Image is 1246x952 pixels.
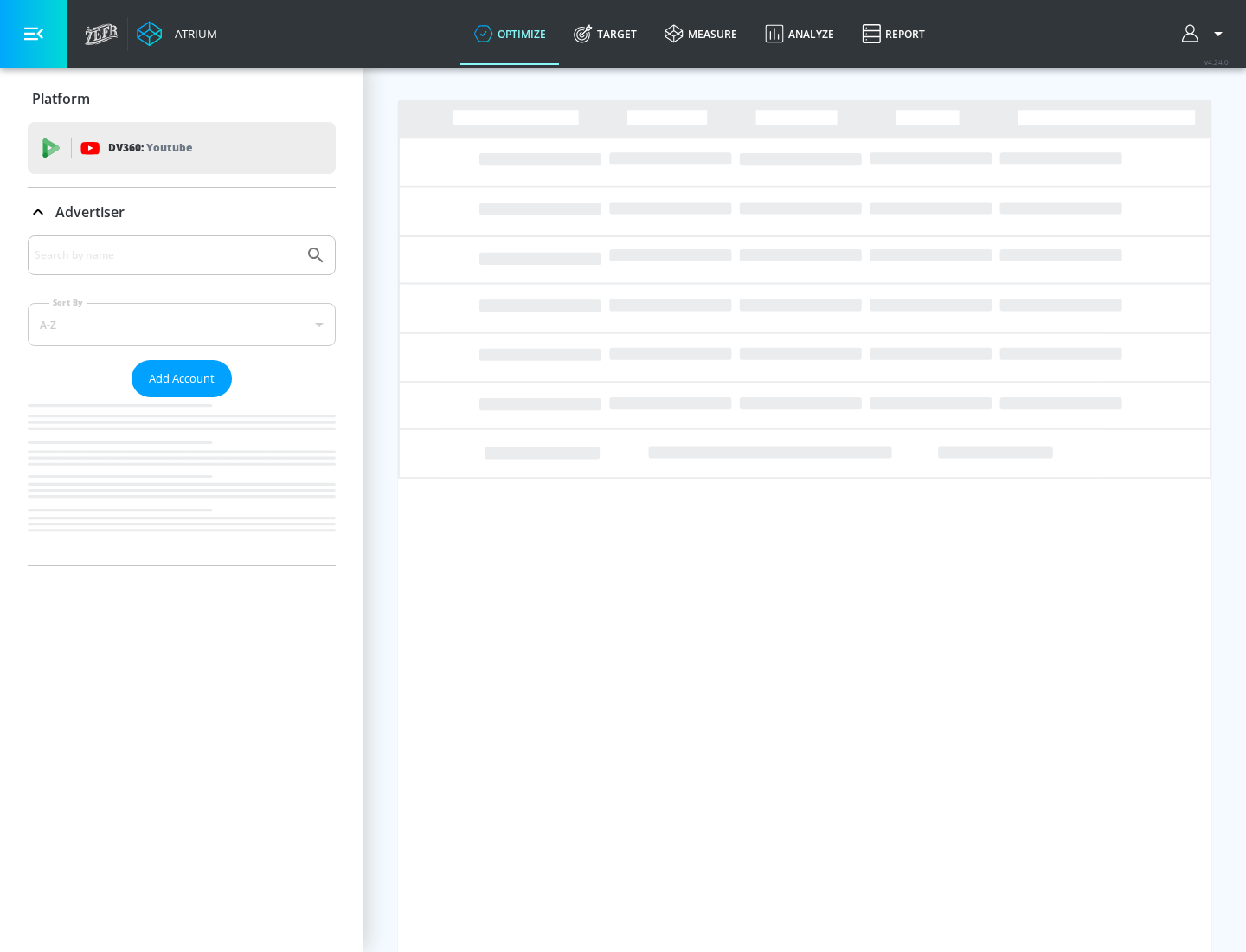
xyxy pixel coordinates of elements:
a: measure [651,3,751,65]
input: Search by name [35,244,297,267]
p: DV360: [108,138,192,158]
div: DV360: Youtube [28,122,336,174]
nav: list of Advertiser [28,397,336,565]
p: Youtube [146,138,192,157]
a: Report [848,3,939,65]
div: Advertiser [28,188,336,236]
span: Add Account [149,369,215,389]
a: Analyze [751,3,848,65]
a: Atrium [137,21,217,47]
span: v 4.24.0 [1204,57,1229,67]
div: A-Z [28,303,336,346]
a: optimize [460,3,560,65]
p: Platform [32,89,90,108]
button: Add Account [132,360,232,397]
label: Sort By [49,297,87,308]
div: Atrium [168,26,217,42]
p: Advertiser [55,203,125,222]
a: Target [560,3,651,65]
div: Advertiser [28,235,336,565]
div: Platform [28,74,336,123]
